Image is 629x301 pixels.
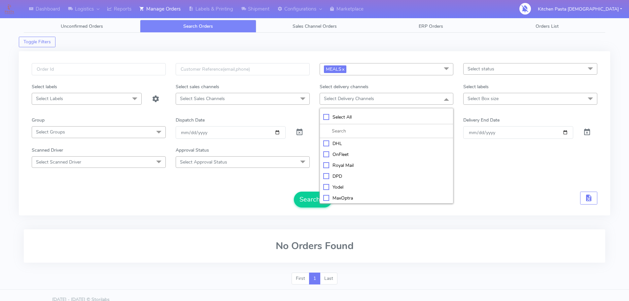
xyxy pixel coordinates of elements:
input: Order Id [32,63,166,75]
span: Select Labels [36,95,63,102]
span: Unconfirmed Orders [61,23,103,29]
div: Royal Mail [323,162,450,169]
span: Select Groups [36,129,65,135]
button: Toggle Filters [19,37,55,47]
h2: No Orders Found [32,241,597,251]
span: Select status [468,66,494,72]
a: 1 [309,273,320,284]
span: Select Box size [468,95,499,102]
label: Select delivery channels [320,83,368,90]
div: Yodel [323,184,450,191]
span: Select Scanned Driver [36,159,81,165]
ul: Tabs [24,20,605,33]
label: Delivery End Date [463,117,500,124]
span: Select Delivery Channels [324,95,374,102]
label: Approval Status [176,147,209,154]
button: Kitchen Pasta [DEMOGRAPHIC_DATA] [533,2,627,16]
label: Scanned Driver [32,147,63,154]
div: DPD [323,173,450,180]
div: MaxOptra [323,195,450,202]
input: multiselect-search [323,128,450,134]
div: DHL [323,140,450,147]
span: Sales Channel Orders [293,23,337,29]
span: Select Sales Channels [180,95,225,102]
input: Customer Reference(email,phone) [176,63,310,75]
label: Select labels [32,83,57,90]
label: Select labels [463,83,489,90]
span: ERP Orders [419,23,443,29]
button: Search [294,192,332,207]
label: Group [32,117,45,124]
div: OnFleet [323,151,450,158]
label: Dispatch Date [176,117,205,124]
span: MEALS [324,65,346,73]
div: Select All [323,114,450,121]
span: Orders List [536,23,559,29]
label: Select sales channels [176,83,219,90]
a: x [341,65,344,72]
span: Search Orders [183,23,213,29]
span: Select Approval Status [180,159,227,165]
